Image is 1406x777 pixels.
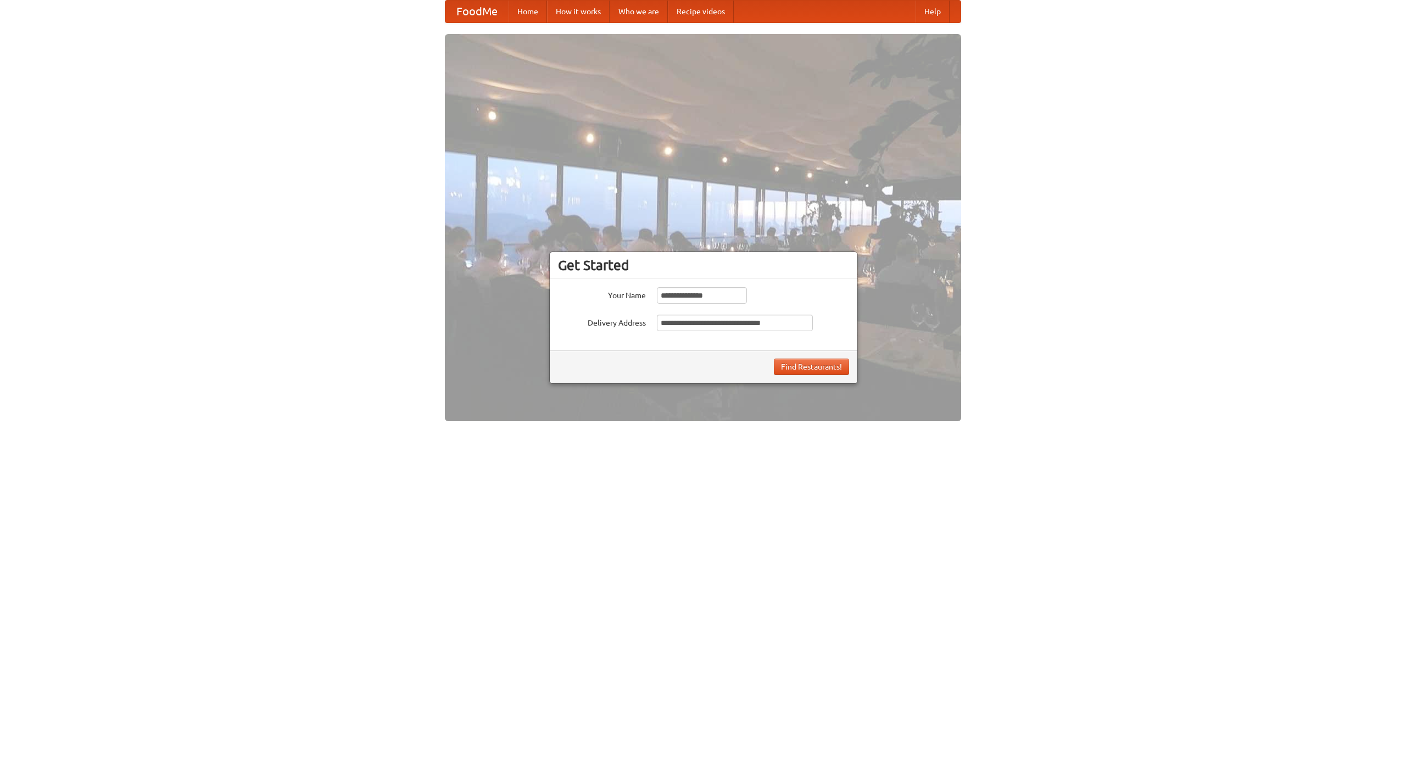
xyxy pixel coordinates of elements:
button: Find Restaurants! [774,359,849,375]
a: Recipe videos [668,1,734,23]
a: Who we are [610,1,668,23]
a: How it works [547,1,610,23]
label: Delivery Address [558,315,646,328]
a: Help [916,1,950,23]
a: FoodMe [445,1,509,23]
a: Home [509,1,547,23]
h3: Get Started [558,257,849,273]
label: Your Name [558,287,646,301]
